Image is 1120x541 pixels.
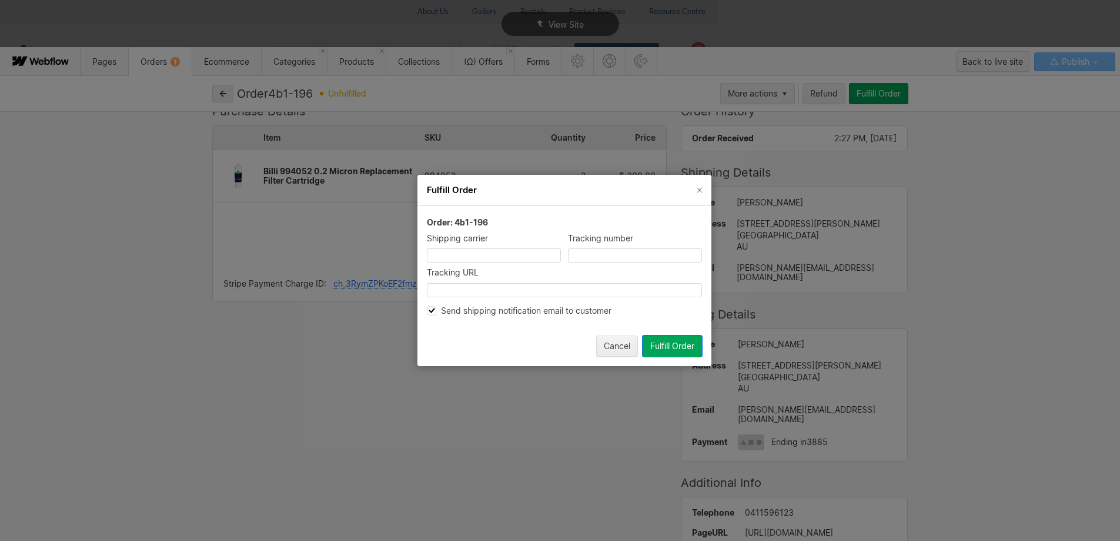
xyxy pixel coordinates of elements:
[604,341,630,351] div: Cancel
[690,181,709,200] button: Close
[427,233,561,244] div: Shipping carrier
[427,267,561,278] div: Tracking URL
[568,233,702,244] div: Tracking number
[5,28,36,39] span: Text us
[427,184,681,196] h2: Fulfill Order
[650,341,694,351] div: Fulfill Order
[643,336,702,357] button: Fulfill Order
[427,217,488,227] span: Order: 4b1-196
[596,336,638,357] button: Cancel
[427,306,436,316] div: Send shipping notification email to customer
